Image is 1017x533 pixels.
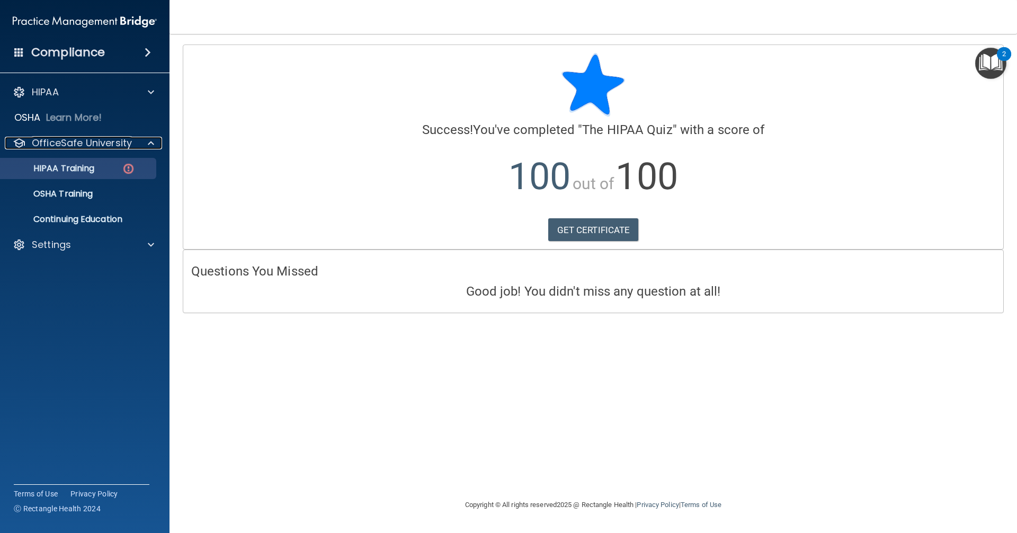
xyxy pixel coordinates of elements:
[508,155,570,198] span: 100
[191,285,995,298] h4: Good job! You didn't miss any question at all!
[31,45,105,60] h4: Compliance
[561,53,625,117] img: blue-star-rounded.9d042014.png
[14,488,58,499] a: Terms of Use
[13,11,157,32] img: PMB logo
[70,488,118,499] a: Privacy Policy
[13,137,154,149] a: OfficeSafe University
[32,238,71,251] p: Settings
[582,122,672,137] span: The HIPAA Quiz
[964,460,1004,500] iframe: Drift Widget Chat Controller
[13,86,154,99] a: HIPAA
[13,238,154,251] a: Settings
[191,123,995,137] h4: You've completed " " with a score of
[615,155,677,198] span: 100
[1002,54,1006,68] div: 2
[32,137,132,149] p: OfficeSafe University
[14,503,101,514] span: Ⓒ Rectangle Health 2024
[122,162,135,175] img: danger-circle.6113f641.png
[681,501,721,509] a: Terms of Use
[46,111,102,124] p: Learn More!
[400,488,787,522] div: Copyright © All rights reserved 2025 @ Rectangle Health | |
[7,189,93,199] p: OSHA Training
[548,218,639,242] a: GET CERTIFICATE
[32,86,59,99] p: HIPAA
[573,174,614,193] span: out of
[7,214,151,225] p: Continuing Education
[7,163,94,174] p: HIPAA Training
[422,122,474,137] span: Success!
[191,264,995,278] h4: Questions You Missed
[637,501,679,509] a: Privacy Policy
[14,111,41,124] p: OSHA
[975,48,1006,79] button: Open Resource Center, 2 new notifications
